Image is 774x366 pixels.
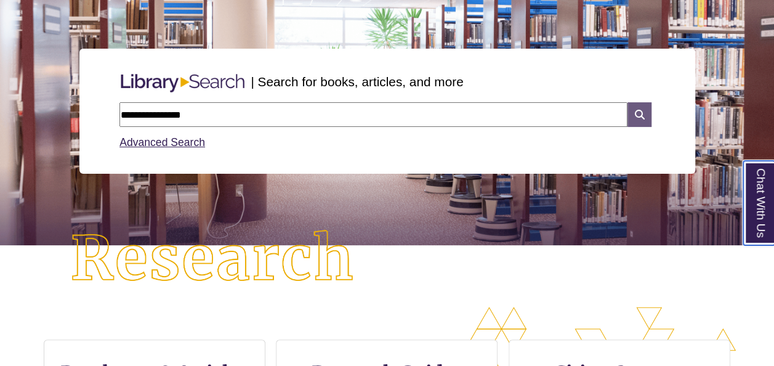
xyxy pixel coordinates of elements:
i: Search [627,102,651,127]
img: Libary Search [115,69,251,97]
a: Advanced Search [119,136,205,148]
p: | Search for books, articles, and more [251,72,463,91]
img: Research [39,198,387,320]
